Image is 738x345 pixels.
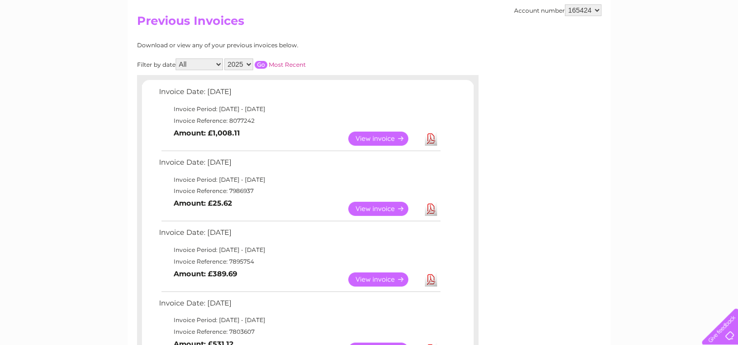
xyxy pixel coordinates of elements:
[269,61,306,68] a: Most Recent
[425,202,437,216] a: Download
[157,185,442,197] td: Invoice Reference: 7986937
[348,132,420,146] a: View
[673,41,697,49] a: Contact
[139,5,600,47] div: Clear Business is a trading name of Verastar Limited (registered in [GEOGRAPHIC_DATA] No. 3667643...
[26,25,76,55] img: logo.png
[706,41,729,49] a: Log out
[425,132,437,146] a: Download
[554,5,621,17] a: 0333 014 3131
[157,115,442,127] td: Invoice Reference: 8077242
[137,42,393,49] div: Download or view any of your previous invoices below.
[618,41,647,49] a: Telecoms
[157,103,442,115] td: Invoice Period: [DATE] - [DATE]
[174,199,232,208] b: Amount: £25.62
[514,4,601,16] div: Account number
[157,244,442,256] td: Invoice Period: [DATE] - [DATE]
[157,314,442,326] td: Invoice Period: [DATE] - [DATE]
[653,41,667,49] a: Blog
[157,85,442,103] td: Invoice Date: [DATE]
[425,272,437,287] a: Download
[137,14,601,33] h2: Previous Invoices
[591,41,612,49] a: Energy
[157,256,442,268] td: Invoice Reference: 7895754
[348,272,420,287] a: View
[157,226,442,244] td: Invoice Date: [DATE]
[566,41,585,49] a: Water
[174,129,240,137] b: Amount: £1,008.11
[348,202,420,216] a: View
[174,269,237,278] b: Amount: £389.69
[137,58,393,70] div: Filter by date
[157,326,442,338] td: Invoice Reference: 7803607
[157,156,442,174] td: Invoice Date: [DATE]
[157,297,442,315] td: Invoice Date: [DATE]
[157,174,442,186] td: Invoice Period: [DATE] - [DATE]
